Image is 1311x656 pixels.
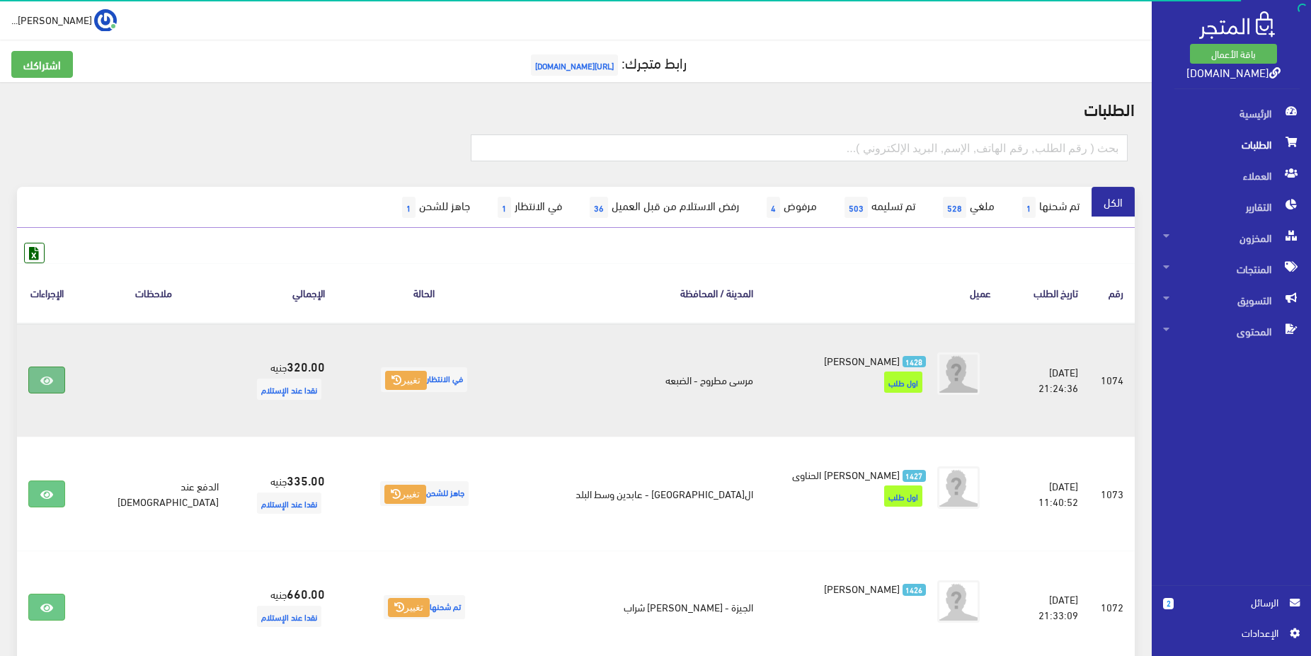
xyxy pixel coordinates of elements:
span: [PERSON_NAME] [824,578,900,598]
img: avatar.png [937,580,980,623]
img: avatar.png [937,352,980,395]
th: ملاحظات [76,263,230,322]
strong: 320.00 [287,357,325,375]
img: . [1199,11,1275,39]
td: مرسى مطروح - الضبعه [512,323,765,437]
span: [PERSON_NAME] [824,350,900,370]
a: تم شحنها1 [1007,187,1092,228]
span: 4 [767,197,780,218]
span: 2 [1163,598,1174,609]
a: 2 الرسائل [1163,594,1300,625]
a: مرفوض4 [751,187,829,228]
td: [DATE] 21:24:36 [1002,323,1090,437]
span: العملاء [1163,160,1300,191]
span: تم شحنها [384,595,465,620]
a: العملاء [1152,160,1311,191]
a: 1427 [PERSON_NAME] الحناوى [787,466,926,482]
button: تغيير [388,598,430,618]
a: الكل [1092,187,1135,217]
th: المدينة / المحافظة [512,263,765,322]
td: 1073 [1089,437,1135,551]
span: 1 [402,197,416,218]
td: ال[GEOGRAPHIC_DATA] - عابدين وسط البلد [512,437,765,551]
a: المحتوى [1152,316,1311,347]
a: رابط متجرك:[URL][DOMAIN_NAME] [527,49,687,75]
strong: 660.00 [287,584,325,602]
a: الطلبات [1152,129,1311,160]
span: 528 [943,197,966,218]
a: المخزون [1152,222,1311,253]
a: الرئيسية [1152,98,1311,129]
a: اشتراكك [11,51,73,78]
h2: الطلبات [17,99,1135,117]
th: تاريخ الطلب [1002,263,1090,322]
button: تغيير [385,371,427,391]
span: جاهز للشحن [380,481,469,506]
span: نقدا عند الإستلام [257,493,321,514]
span: في الانتظار [381,367,467,392]
a: جاهز للشحن1 [387,187,482,228]
th: اﻹجمالي [230,263,336,322]
th: الإجراءات [17,263,76,322]
span: التقارير [1163,191,1300,222]
a: باقة الأعمال [1190,44,1277,64]
span: الرسائل [1185,594,1278,610]
span: نقدا عند الإستلام [257,606,321,627]
span: المنتجات [1163,253,1300,284]
span: المحتوى [1163,316,1300,347]
span: 1 [1022,197,1036,218]
span: نقدا عند الإستلام [257,379,321,400]
span: 1428 [903,356,926,368]
button: تغيير [384,485,426,505]
span: اﻹعدادات [1174,625,1278,640]
td: جنيه [230,437,336,551]
a: 1426 [PERSON_NAME] [787,580,926,596]
th: عميل [765,263,1002,322]
span: 503 [845,197,868,218]
a: المنتجات [1152,253,1311,284]
iframe: Drift Widget Chat Controller [17,559,71,613]
th: الحالة [336,263,512,322]
a: تم تسليمه503 [829,187,927,228]
td: جنيه [230,323,336,437]
span: اول طلب [884,485,922,507]
img: ... [94,9,117,32]
td: [DATE] 11:40:52 [1002,437,1090,551]
span: 1426 [903,584,926,596]
span: [URL][DOMAIN_NAME] [531,54,618,76]
a: اﻹعدادات [1163,625,1300,648]
input: بحث ( رقم الطلب, رقم الهاتف, الإسم, البريد اﻹلكتروني )... [471,134,1128,161]
a: رفض الاستلام من قبل العميل36 [574,187,751,228]
span: [PERSON_NAME]... [11,11,92,28]
span: [PERSON_NAME] الحناوى [792,464,900,484]
span: الرئيسية [1163,98,1300,129]
strong: 335.00 [287,471,325,489]
td: 1074 [1089,323,1135,437]
span: 36 [590,197,608,218]
a: ... [PERSON_NAME]... [11,8,117,31]
span: الطلبات [1163,129,1300,160]
a: ملغي528 [927,187,1007,228]
span: اول طلب [884,372,922,393]
td: الدفع عند [DEMOGRAPHIC_DATA] [76,437,230,551]
a: [DOMAIN_NAME] [1186,62,1281,82]
th: رقم [1089,263,1135,322]
a: في الانتظار1 [482,187,574,228]
span: 1 [498,197,511,218]
a: التقارير [1152,191,1311,222]
img: avatar.png [937,466,980,509]
a: 1428 [PERSON_NAME] [787,352,926,368]
span: المخزون [1163,222,1300,253]
span: 1427 [903,470,926,482]
span: التسويق [1163,284,1300,316]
